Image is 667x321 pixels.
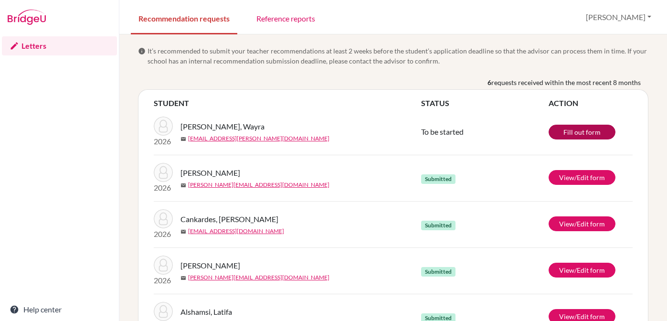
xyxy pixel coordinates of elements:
button: [PERSON_NAME] [582,8,656,26]
span: mail [180,182,186,188]
span: mail [180,229,186,235]
a: Reference reports [249,1,323,34]
th: STUDENT [154,97,421,109]
p: 2026 [154,136,173,147]
img: Riddoch, Anastacia [154,256,173,275]
span: Alshamsi, Latifa [180,306,232,318]
b: 6 [487,77,491,87]
span: [PERSON_NAME], Wayra [180,121,265,132]
span: mail [180,136,186,142]
a: [EMAIL_ADDRESS][DOMAIN_NAME] [188,227,284,235]
span: Cankardes, [PERSON_NAME] [180,214,278,225]
img: Damianidis, Chloe [154,163,173,182]
img: Bridge-U [8,10,46,25]
span: Submitted [421,267,455,277]
a: Fill out form [549,125,615,139]
span: [PERSON_NAME] [180,167,240,179]
span: requests received within the most recent 8 months [491,77,641,87]
p: 2026 [154,182,173,193]
span: It’s recommended to submit your teacher recommendations at least 2 weeks before the student’s app... [148,46,648,66]
a: [PERSON_NAME][EMAIL_ADDRESS][DOMAIN_NAME] [188,273,329,282]
span: info [138,47,146,55]
a: Help center [2,300,117,319]
a: Recommendation requests [131,1,237,34]
span: Submitted [421,221,455,230]
a: Letters [2,36,117,55]
span: Submitted [421,174,455,184]
img: Soria Cordova, Wayra [154,117,173,136]
p: 2026 [154,275,173,286]
span: mail [180,275,186,281]
a: View/Edit form [549,263,615,278]
img: Alshamsi, Latifa [154,302,173,321]
a: View/Edit form [549,216,615,231]
a: [EMAIL_ADDRESS][PERSON_NAME][DOMAIN_NAME] [188,134,329,143]
th: ACTION [549,97,633,109]
a: View/Edit form [549,170,615,185]
a: [PERSON_NAME][EMAIL_ADDRESS][DOMAIN_NAME] [188,181,329,189]
span: [PERSON_NAME] [180,260,240,271]
span: To be started [421,127,464,136]
p: 2026 [154,228,173,240]
th: STATUS [421,97,549,109]
img: Cankardes, Kaya [154,209,173,228]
